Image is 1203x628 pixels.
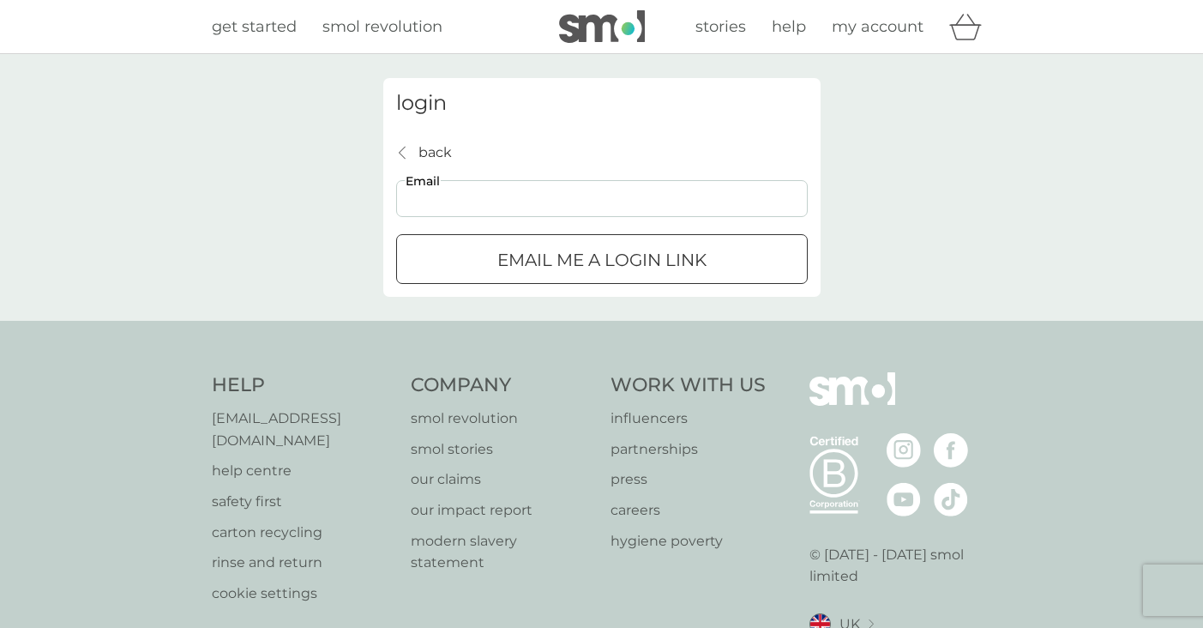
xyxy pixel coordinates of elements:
[212,583,394,605] a: cookie settings
[212,522,394,544] a: carton recycling
[695,15,746,39] a: stories
[411,530,593,574] a: modern slavery statement
[411,499,593,522] a: our impact report
[611,438,766,461] a: partnerships
[887,482,921,516] img: visit the smol Youtube page
[212,552,394,574] a: rinse and return
[611,408,766,430] a: influencers
[418,142,452,164] p: back
[411,372,593,399] h4: Company
[934,433,968,468] img: visit the smol Facebook page
[212,372,394,399] h4: Help
[809,372,895,431] img: smol
[887,433,921,468] img: visit the smol Instagram page
[411,408,593,430] a: smol revolution
[322,17,442,36] span: smol revolution
[212,17,297,36] span: get started
[611,530,766,553] a: hygiene poverty
[772,17,806,36] span: help
[809,544,992,588] p: © [DATE] - [DATE] smol limited
[772,15,806,39] a: help
[934,482,968,516] img: visit the smol Tiktok page
[832,15,923,39] a: my account
[411,438,593,461] a: smol stories
[322,15,442,39] a: smol revolution
[396,91,808,116] h3: login
[212,491,394,513] a: safety first
[212,408,394,451] a: [EMAIL_ADDRESS][DOMAIN_NAME]
[396,234,808,284] button: Email me a login link
[611,372,766,399] h4: Work With Us
[611,468,766,491] a: press
[695,17,746,36] span: stories
[212,15,297,39] a: get started
[611,499,766,522] a: careers
[949,9,992,44] div: basket
[497,246,707,274] p: Email me a login link
[832,17,923,36] span: my account
[559,10,645,43] img: smol
[411,468,593,491] a: our claims
[212,460,394,482] a: help centre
